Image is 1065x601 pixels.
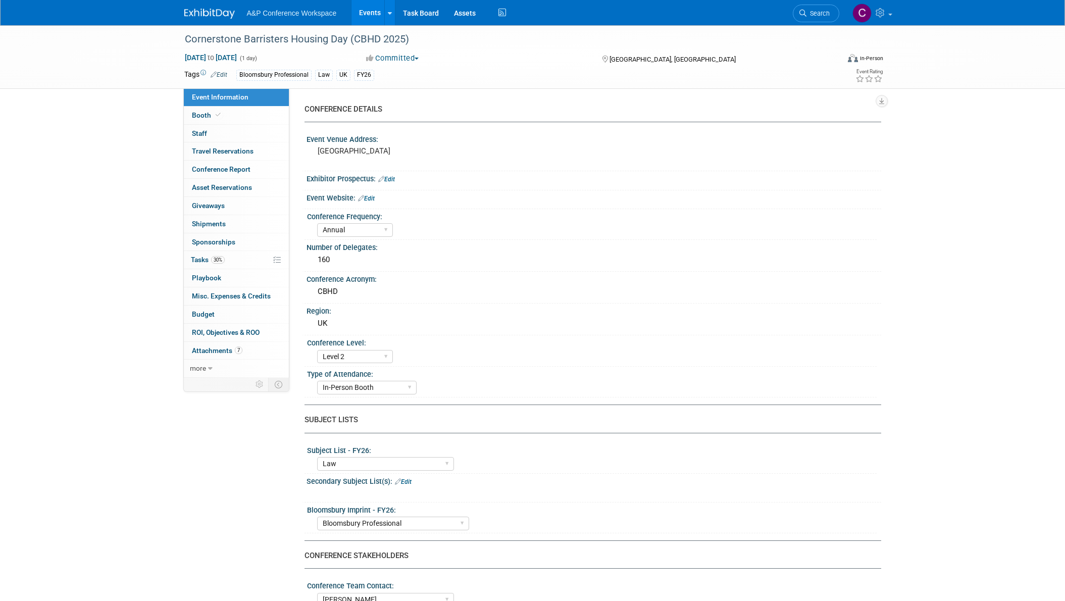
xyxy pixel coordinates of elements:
div: 160 [314,252,874,268]
span: Asset Reservations [192,183,252,191]
span: Travel Reservations [192,147,253,155]
div: CBHD [314,284,874,299]
span: to [206,54,216,62]
span: Budget [192,310,215,318]
div: Number of Delegates: [307,240,881,253]
a: Event Information [184,88,289,106]
div: Conference Acronym: [307,272,881,284]
div: Event Website: [307,190,881,204]
div: FY26 [354,70,374,80]
button: Committed [363,53,423,64]
a: Tasks30% [184,251,289,269]
span: Misc. Expenses & Credits [192,292,271,300]
div: Exhibitor Prospectus: [307,171,881,184]
a: Edit [395,478,412,485]
a: Search [793,5,839,22]
div: Event Format [780,53,884,68]
div: Bloomsbury Professional [236,70,312,80]
a: Staff [184,125,289,142]
a: Booth [184,107,289,124]
a: Asset Reservations [184,179,289,196]
a: Edit [378,176,395,183]
span: Booth [192,111,223,119]
span: Tasks [191,256,225,264]
span: Sponsorships [192,238,235,246]
a: Conference Report [184,161,289,178]
td: Toggle Event Tabs [268,378,289,391]
div: SUBJECT LISTS [305,415,874,425]
span: Playbook [192,274,221,282]
div: Cornerstone Barristers Housing Day (CBHD 2025) [181,30,824,48]
span: 7 [235,346,242,354]
a: Shipments [184,215,289,233]
div: CONFERENCE DETAILS [305,104,874,115]
div: UK [336,70,350,80]
div: In-Person [859,55,883,62]
div: Type of Attendance: [307,367,877,379]
span: [GEOGRAPHIC_DATA], [GEOGRAPHIC_DATA] [610,56,736,63]
span: Attachments [192,346,242,355]
a: Misc. Expenses & Credits [184,287,289,305]
div: Conference Level: [307,335,877,348]
a: Attachments7 [184,342,289,360]
span: Event Information [192,93,248,101]
img: Christine Ritchlin [852,4,872,23]
a: Playbook [184,269,289,287]
div: Event Rating [855,69,883,74]
div: Region: [307,304,881,316]
div: Event Venue Address: [307,132,881,144]
span: Giveaways [192,202,225,210]
div: Conference Team Contact: [307,578,877,591]
div: Subject List - FY26: [307,443,877,456]
a: Sponsorships [184,233,289,251]
div: Secondary Subject List(s): [307,474,881,487]
span: Conference Report [192,165,250,173]
a: Travel Reservations [184,142,289,160]
div: UK [314,316,874,331]
span: [DATE] [DATE] [184,53,237,62]
td: Personalize Event Tab Strip [251,378,269,391]
span: (1 day) [239,55,257,62]
a: Budget [184,306,289,323]
a: Edit [211,71,227,78]
span: Staff [192,129,207,137]
img: ExhibitDay [184,9,235,19]
i: Booth reservation complete [216,112,221,118]
span: ROI, Objectives & ROO [192,328,260,336]
a: Edit [358,195,375,202]
td: Tags [184,69,227,81]
a: more [184,360,289,377]
span: Shipments [192,220,226,228]
span: Search [806,10,830,17]
div: Law [315,70,333,80]
img: Format-Inperson.png [848,54,858,62]
span: 30% [211,256,225,264]
span: A&P Conference Workspace [247,9,337,17]
pre: [GEOGRAPHIC_DATA] [318,146,535,156]
a: ROI, Objectives & ROO [184,324,289,341]
div: CONFERENCE STAKEHOLDERS [305,550,874,561]
div: Bloomsbury Imprint - FY26: [307,503,877,515]
div: Conference Frequency: [307,209,877,222]
a: Giveaways [184,197,289,215]
span: more [190,364,206,372]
